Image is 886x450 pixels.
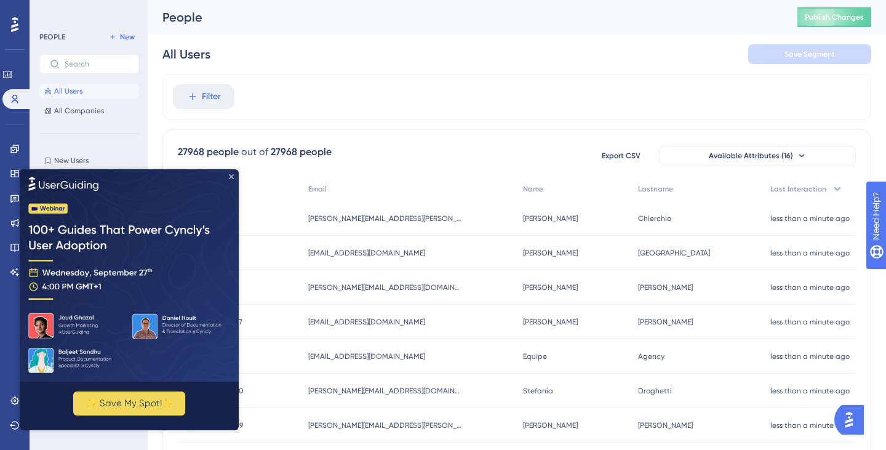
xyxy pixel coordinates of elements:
[709,151,793,161] span: Available Attributes (16)
[54,222,166,246] button: ✨ Save My Spot!✨
[308,214,462,223] span: [PERSON_NAME][EMAIL_ADDRESS][PERSON_NAME][DOMAIN_NAME]
[638,214,671,223] span: Chierchio
[523,317,578,327] span: [PERSON_NAME]
[805,12,864,22] span: Publish Changes
[523,352,547,361] span: Equipe
[523,184,543,194] span: Name
[602,151,641,161] span: Export CSV
[834,401,871,438] iframe: UserGuiding AI Assistant Launcher
[523,214,578,223] span: [PERSON_NAME]
[308,317,425,327] span: [EMAIL_ADDRESS][DOMAIN_NAME]
[748,44,871,64] button: Save Segment
[770,214,850,223] time: less than a minute ago
[39,153,139,168] button: New Users
[54,156,89,166] span: New Users
[638,248,710,258] span: [GEOGRAPHIC_DATA]
[120,32,135,42] span: New
[39,84,139,98] button: All Users
[638,352,664,361] span: Agency
[308,420,462,430] span: [PERSON_NAME][EMAIL_ADDRESS][PERSON_NAME][DOMAIN_NAME]
[54,106,104,116] span: All Companies
[308,184,327,194] span: Email
[39,103,139,118] button: All Companies
[54,86,82,96] span: All Users
[523,386,553,396] span: Stefania
[523,420,578,430] span: [PERSON_NAME]
[638,317,693,327] span: [PERSON_NAME]
[178,145,239,159] div: 27968 people
[162,46,210,63] div: All Users
[784,49,835,59] span: Save Segment
[308,283,462,292] span: [PERSON_NAME][EMAIL_ADDRESS][DOMAIN_NAME]
[29,3,77,18] span: Need Help?
[770,318,850,326] time: less than a minute ago
[590,146,652,166] button: Export CSV
[797,7,871,27] button: Publish Changes
[770,184,826,194] span: Last Interaction
[202,89,221,104] span: Filter
[39,32,65,42] div: PEOPLE
[638,386,672,396] span: Droghetti
[638,283,693,292] span: [PERSON_NAME]
[308,248,425,258] span: [EMAIL_ADDRESS][DOMAIN_NAME]
[241,145,268,159] div: out of
[308,386,462,396] span: [PERSON_NAME][EMAIL_ADDRESS][DOMAIN_NAME]
[770,283,850,292] time: less than a minute ago
[770,387,850,395] time: less than a minute ago
[770,421,850,430] time: less than a minute ago
[173,84,234,109] button: Filter
[770,352,850,361] time: less than a minute ago
[638,420,693,430] span: [PERSON_NAME]
[271,145,332,159] div: 27968 people
[638,184,673,194] span: Lastname
[209,5,214,10] div: Close Preview
[770,249,850,257] time: less than a minute ago
[523,248,578,258] span: [PERSON_NAME]
[105,30,139,44] button: New
[65,60,129,68] input: Search
[523,283,578,292] span: [PERSON_NAME]
[162,9,767,26] div: People
[308,352,425,361] span: [EMAIL_ADDRESS][DOMAIN_NAME]
[659,146,856,166] button: Available Attributes (16)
